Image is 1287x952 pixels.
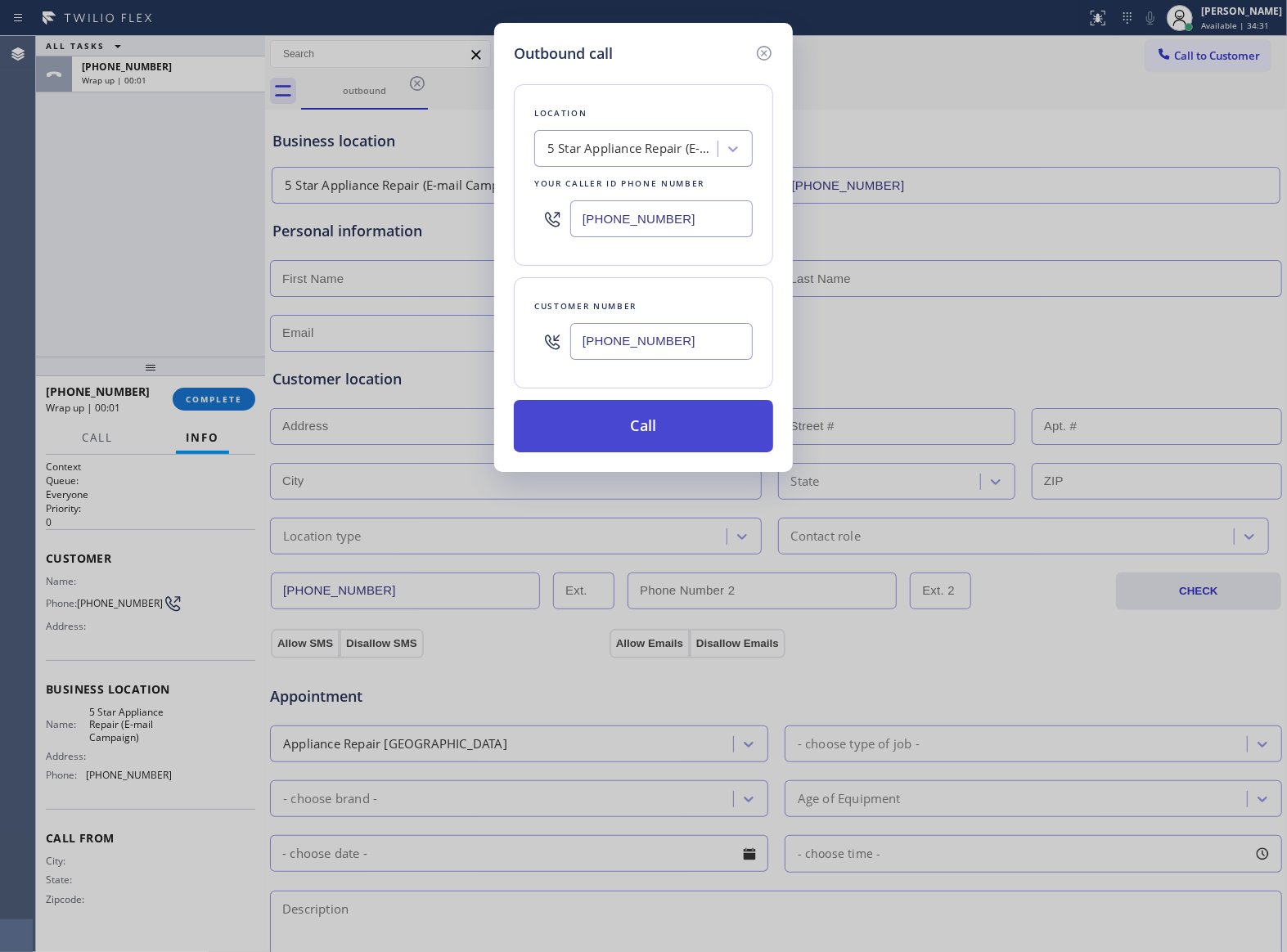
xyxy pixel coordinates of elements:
input: (123) 456-7890 [570,323,753,360]
div: Location [534,105,753,122]
h5: Outbound call [514,43,613,65]
button: Call [514,400,773,452]
div: Customer number [534,298,753,315]
input: (123) 456-7890 [570,200,753,237]
div: 5 Star Appliance Repair (E-mail Campaign) [547,140,719,159]
div: Your caller id phone number [534,175,753,192]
